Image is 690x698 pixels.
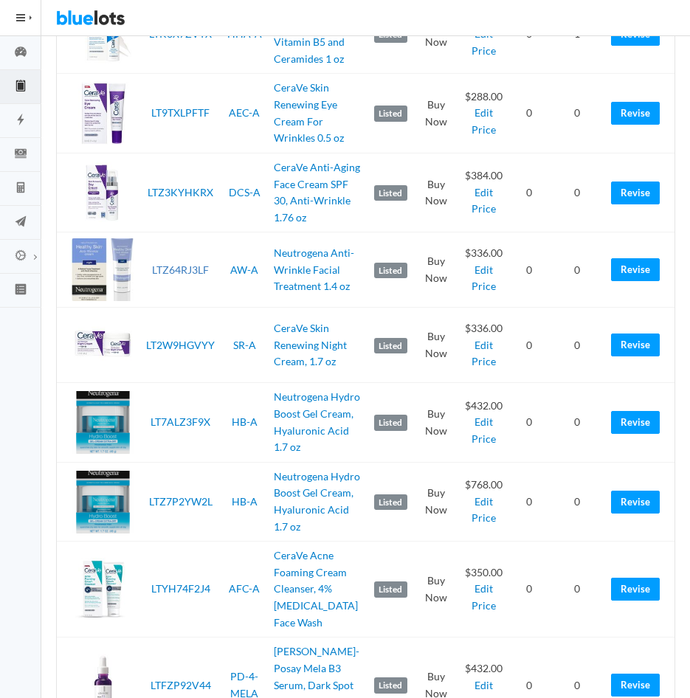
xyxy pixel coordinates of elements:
td: 0 [509,542,549,637]
a: HHA-A [227,27,262,40]
a: Neutrogena Hydro Boost Gel Cream, Hyaluronic Acid 1.7 oz [274,470,360,533]
a: Revise [611,411,660,434]
td: 0 [509,74,549,153]
a: Neutrogena Anti-Wrinkle Facial Treatment 1.4 oz [274,246,354,292]
a: Edit Price [472,339,496,368]
a: CeraVe Skin Renewing Eye Cream For Wrinkles 0.5 oz [274,81,344,144]
td: 0 [549,462,605,541]
td: 0 [509,153,549,232]
a: LTZ7P2YW2L [149,495,213,508]
td: Buy Now [413,232,459,308]
a: HB-A [232,415,258,428]
label: Listed [374,494,407,511]
a: CeraVe Acne Foaming Cream Cleanser, 4% [MEDICAL_DATA] Face Wash [274,549,358,628]
td: $384.00 [459,153,508,232]
a: DCS-A [229,186,261,198]
td: Buy Now [413,74,459,153]
a: SR-A [233,339,256,351]
a: AFC-A [229,582,260,595]
a: HB-A [232,495,258,508]
td: $768.00 [459,462,508,541]
a: LTZ3KYHKRX [148,186,213,198]
a: LTZ64RJ3LF [152,263,209,276]
a: Revise [611,491,660,514]
a: Edit Price [472,106,496,136]
a: CeraVe Anti-Aging Face Cream SPF 30, Anti-Wrinkle 1.76 oz [274,161,360,224]
a: Revise [611,182,660,204]
a: Edit Price [472,495,496,525]
td: 0 [549,232,605,308]
a: CeraVe Skin Renewing Night Cream, 1.7 oz [274,322,347,367]
a: Revise [611,102,660,125]
a: AEC-A [229,106,260,119]
a: Revise [611,674,660,697]
td: 0 [549,542,605,637]
a: Edit Price [472,263,496,293]
a: LT7ALZ3F9X [151,415,210,428]
label: Listed [374,263,407,279]
a: Revise [611,334,660,356]
td: 0 [549,383,605,462]
a: Edit Price [472,27,496,57]
label: Listed [374,185,407,201]
a: Revise [611,578,660,601]
label: Listed [374,415,407,431]
a: LTK3X7ZVTX [149,27,212,40]
td: 0 [509,383,549,462]
label: Listed [374,106,407,122]
a: Neutrogena Hydro Boost Gel Cream, Hyaluronic Acid 1.7 oz [274,390,360,453]
a: Revise [611,258,660,281]
td: Buy Now [413,462,459,541]
td: $432.00 [459,383,508,462]
td: 0 [509,308,549,383]
a: AW-A [230,263,258,276]
td: $288.00 [459,74,508,153]
td: 0 [549,153,605,232]
td: Buy Now [413,153,459,232]
label: Listed [374,677,407,694]
a: LT2W9HGVYY [146,339,215,351]
td: $336.00 [459,232,508,308]
td: 0 [509,232,549,308]
a: LT9TXLPFTF [151,106,210,119]
a: Edit Price [472,186,496,215]
td: 0 [509,462,549,541]
a: LTYH74F2J4 [151,582,210,595]
a: Cerave Hyaluronic Acid Face Serum w Vitamin B5 and Ceramides 1 oz [274,2,361,65]
label: Listed [374,581,407,598]
td: 0 [549,308,605,383]
td: Buy Now [413,308,459,383]
td: $350.00 [459,542,508,637]
label: Listed [374,338,407,354]
td: $336.00 [459,308,508,383]
td: Buy Now [413,542,459,637]
a: Edit Price [472,415,496,445]
a: Edit Price [472,582,496,612]
a: LTFZP92V44 [151,679,211,691]
td: Buy Now [413,383,459,462]
td: 0 [549,74,605,153]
